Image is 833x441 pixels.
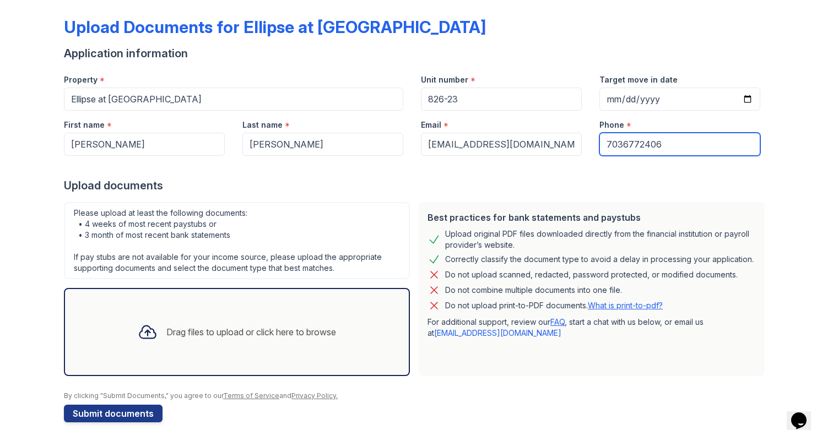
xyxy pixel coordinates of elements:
[428,317,756,339] p: For additional support, review our , start a chat with us below, or email us at
[599,119,624,130] label: Phone
[428,211,756,224] div: Best practices for bank statements and paystubs
[64,178,769,193] div: Upload documents
[64,391,769,400] div: By clicking "Submit Documents," you agree to our and
[421,74,468,85] label: Unit number
[599,74,678,85] label: Target move in date
[64,17,486,37] div: Upload Documents for Ellipse at [GEOGRAPHIC_DATA]
[64,202,410,279] div: Please upload at least the following documents: • 4 weeks of most recent paystubs or • 3 month of...
[64,119,105,130] label: First name
[291,391,338,400] a: Privacy Policy.
[445,268,738,281] div: Do not upload scanned, redacted, password protected, or modified documents.
[445,300,663,311] p: Do not upload print-to-PDF documents.
[242,119,283,130] label: Last name
[64,46,769,61] div: Application information
[64,74,98,85] label: Property
[445,228,756,251] div: Upload original PDF files downloaded directly from the financial institution or payroll provider’...
[166,325,336,339] div: Drag files to upload or click here to browse
[445,284,622,297] div: Do not combine multiple documents into one file.
[434,328,561,337] a: [EMAIL_ADDRESS][DOMAIN_NAME]
[445,253,754,266] div: Correctly classify the document type to avoid a delay in processing your application.
[550,317,565,326] a: FAQ
[223,391,279,400] a: Terms of Service
[64,405,163,422] button: Submit documents
[588,301,663,310] a: What is print-to-pdf?
[787,397,822,430] iframe: chat widget
[421,119,441,130] label: Email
